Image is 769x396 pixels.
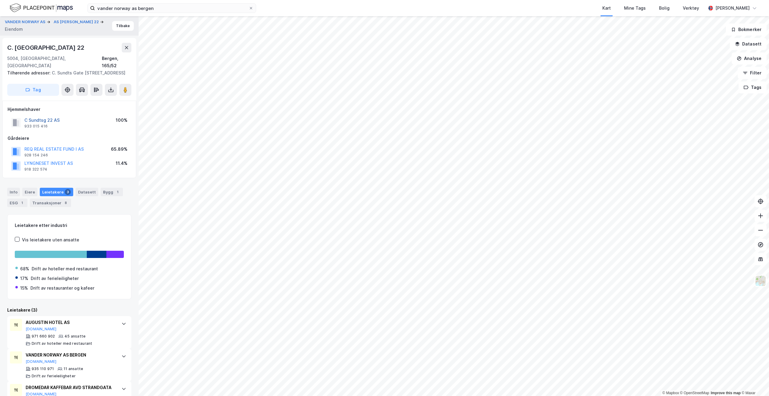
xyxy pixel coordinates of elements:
[8,106,131,113] div: Hjemmelshaver
[20,265,29,272] div: 68%
[730,38,767,50] button: Datasett
[32,334,55,339] div: 971 660 902
[19,200,25,206] div: 1
[31,275,79,282] div: Drift av ferieleiligheter
[732,52,767,64] button: Analyse
[22,188,37,196] div: Eiere
[24,124,48,129] div: 933 015 416
[30,284,94,292] div: Drift av restauranter og kafeer
[101,188,123,196] div: Bygg
[7,55,102,69] div: 5004, [GEOGRAPHIC_DATA], [GEOGRAPHIC_DATA]
[739,81,767,93] button: Tags
[659,5,670,12] div: Bolig
[624,5,646,12] div: Mine Tags
[24,153,48,158] div: 928 154 246
[7,306,131,314] div: Leietakere (3)
[40,188,73,196] div: Leietakere
[116,160,127,167] div: 11.4%
[32,265,98,272] div: Drift av hoteller med restaurant
[738,67,767,79] button: Filter
[726,24,767,36] button: Bokmerker
[739,367,769,396] iframe: Chat Widget
[30,199,71,207] div: Transaksjoner
[24,167,47,172] div: 918 322 574
[680,391,709,395] a: OpenStreetMap
[755,275,766,287] img: Z
[76,188,98,196] div: Datasett
[64,334,86,339] div: 45 ansatte
[8,135,131,142] div: Gårdeiere
[662,391,679,395] a: Mapbox
[26,327,57,332] button: [DOMAIN_NAME]
[20,275,28,282] div: 17%
[7,69,127,77] div: C. Sundts Gate [STREET_ADDRESS]
[7,70,52,75] span: Tilhørende adresser:
[112,21,134,31] button: Tilbake
[26,319,115,326] div: AUGUSTIN HOTEL AS
[7,199,27,207] div: ESG
[739,367,769,396] div: Kontrollprogram for chat
[54,19,100,25] button: AS [PERSON_NAME] 22
[32,341,92,346] div: Drift av hoteller med restaurant
[22,236,79,244] div: Vis leietakere uten ansatte
[102,55,131,69] div: Bergen, 165/52
[111,146,127,153] div: 65.89%
[15,222,124,229] div: Leietakere etter industri
[7,84,59,96] button: Tag
[32,374,76,379] div: Drift av ferieleiligheter
[26,351,115,359] div: VANDER NORWAY AS BERGEN
[26,359,57,364] button: [DOMAIN_NAME]
[5,26,23,33] div: Eiendom
[20,284,28,292] div: 15%
[116,117,127,124] div: 100%
[26,384,115,391] div: DROMEDAR KAFFEBAR AVD STRANDGATA
[7,43,85,52] div: C. [GEOGRAPHIC_DATA] 22
[5,19,47,25] button: VANDER NORWAY AS
[63,200,69,206] div: 8
[95,4,249,13] input: Søk på adresse, matrikkel, gårdeiere, leietakere eller personer
[715,5,750,12] div: [PERSON_NAME]
[683,5,699,12] div: Verktøy
[602,5,611,12] div: Kart
[32,366,54,371] div: 935 110 971
[65,189,71,195] div: 3
[115,189,121,195] div: 1
[10,3,73,13] img: logo.f888ab2527a4732fd821a326f86c7f29.svg
[7,188,20,196] div: Info
[711,391,741,395] a: Improve this map
[64,366,83,371] div: 11 ansatte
